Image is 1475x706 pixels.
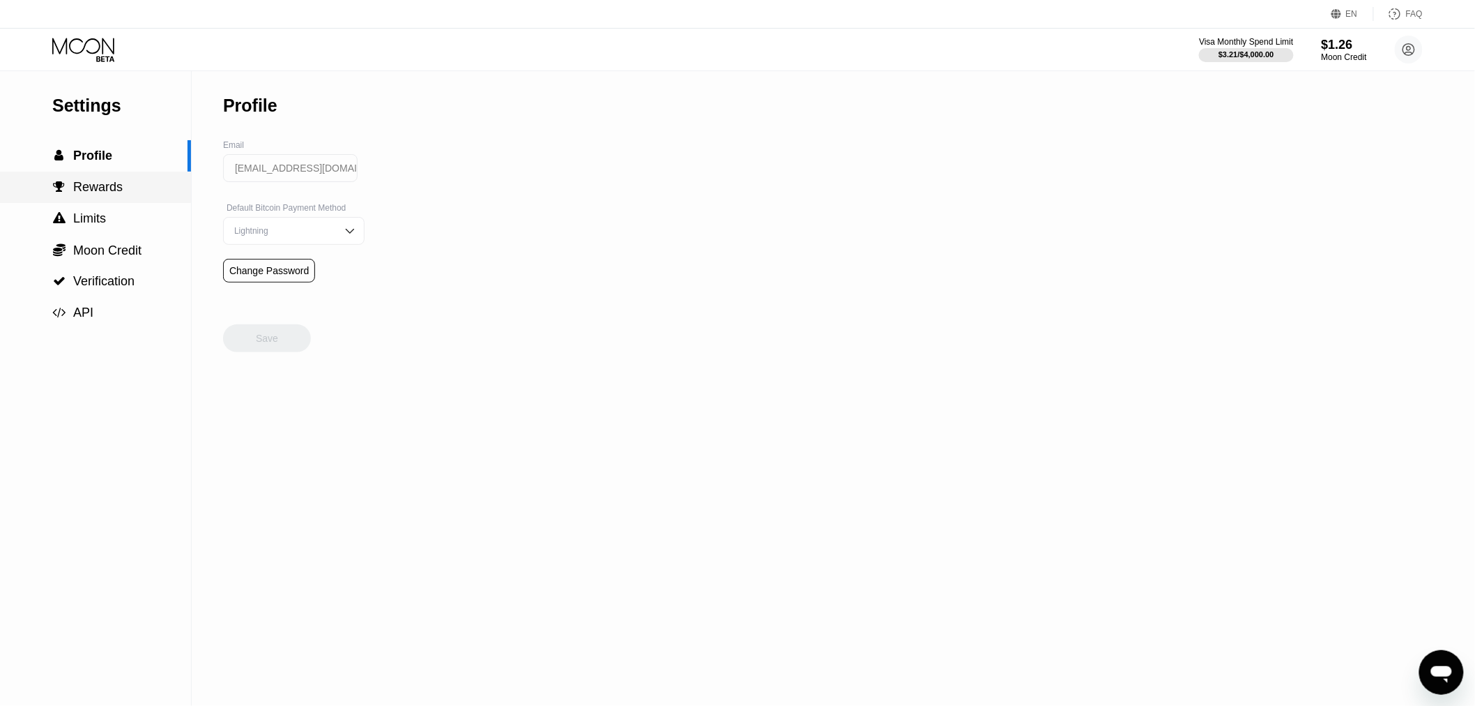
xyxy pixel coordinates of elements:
[223,96,277,116] div: Profile
[1331,7,1374,21] div: EN
[52,149,66,162] div: 
[53,212,66,225] span: 
[73,180,123,194] span: Rewards
[223,203,365,213] div: Default Bitcoin Payment Method
[52,96,191,116] div: Settings
[73,149,112,163] span: Profile
[231,226,336,236] div: Lightning
[1322,38,1367,52] div: $1.26
[52,306,66,319] div: 
[53,243,66,257] span: 
[1199,37,1293,47] div: Visa Monthly Spend Limit
[55,149,64,162] span: 
[223,140,365,150] div: Email
[1199,37,1293,62] div: Visa Monthly Spend Limit$3.21/$4,000.00
[1218,50,1274,59] div: $3.21 / $4,000.00
[1322,38,1367,62] div: $1.26Moon Credit
[229,265,309,276] div: Change Password
[53,306,66,319] span: 
[52,243,66,257] div: 
[223,259,315,283] div: Change Password
[73,243,142,257] span: Moon Credit
[1322,52,1367,62] div: Moon Credit
[1346,9,1358,19] div: EN
[1406,9,1423,19] div: FAQ
[1374,7,1423,21] div: FAQ
[73,306,93,320] span: API
[73,211,106,225] span: Limits
[52,212,66,225] div: 
[52,275,66,287] div: 
[1419,650,1464,695] iframe: Button to launch messaging window
[54,181,66,193] span: 
[52,181,66,193] div: 
[73,274,135,288] span: Verification
[53,275,66,287] span: 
